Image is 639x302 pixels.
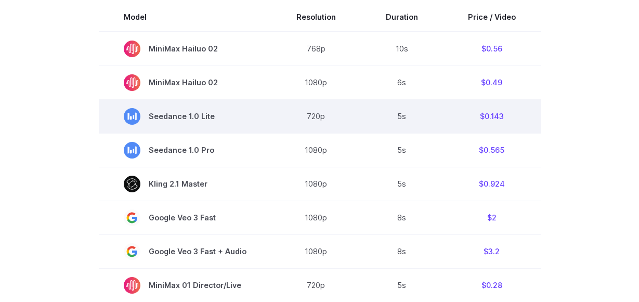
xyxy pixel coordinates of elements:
[443,65,541,99] td: $0.49
[124,277,246,294] span: MiniMax 01 Director/Live
[124,176,246,192] span: Kling 2.1 Master
[124,142,246,159] span: Seedance 1.0 Pro
[271,167,361,201] td: 1080p
[271,268,361,302] td: 720p
[271,32,361,66] td: 768p
[361,99,443,133] td: 5s
[361,65,443,99] td: 6s
[361,167,443,201] td: 5s
[124,41,246,57] span: MiniMax Hailuo 02
[443,133,541,167] td: $0.565
[443,167,541,201] td: $0.924
[271,3,361,32] th: Resolution
[271,99,361,133] td: 720p
[361,32,443,66] td: 10s
[271,234,361,268] td: 1080p
[443,201,541,234] td: $2
[361,201,443,234] td: 8s
[361,234,443,268] td: 8s
[271,201,361,234] td: 1080p
[361,268,443,302] td: 5s
[361,3,443,32] th: Duration
[124,74,246,91] span: MiniMax Hailuo 02
[443,268,541,302] td: $0.28
[124,243,246,260] span: Google Veo 3 Fast + Audio
[271,133,361,167] td: 1080p
[124,108,246,125] span: Seedance 1.0 Lite
[443,234,541,268] td: $3.2
[443,32,541,66] td: $0.56
[124,209,246,226] span: Google Veo 3 Fast
[443,3,541,32] th: Price / Video
[99,3,271,32] th: Model
[361,133,443,167] td: 5s
[271,65,361,99] td: 1080p
[443,99,541,133] td: $0.143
